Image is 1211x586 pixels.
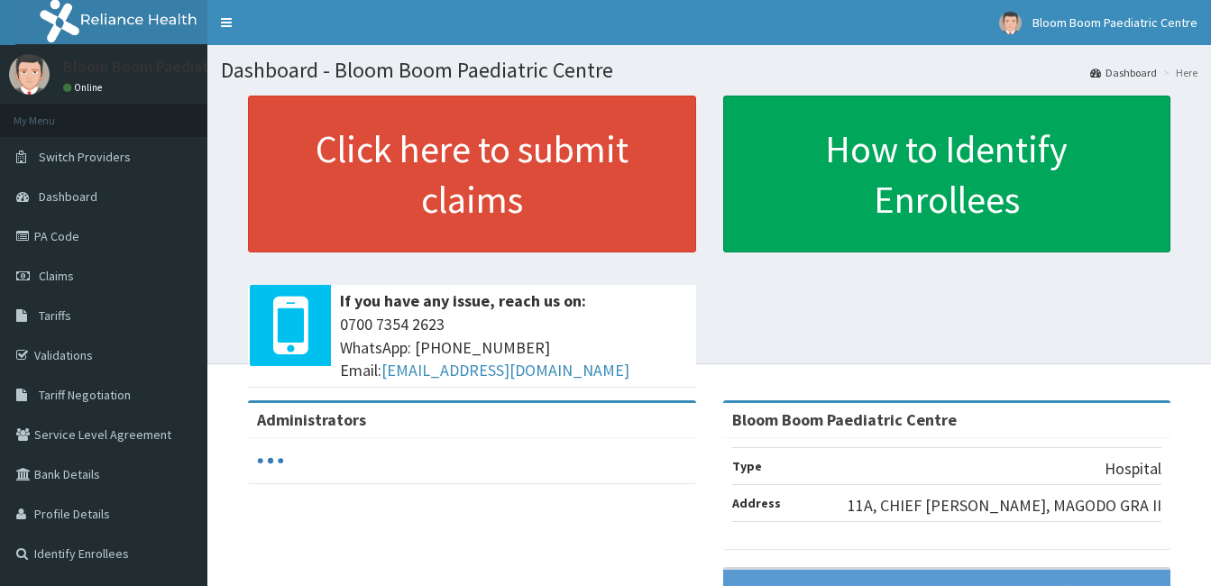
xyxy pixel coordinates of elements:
strong: Bloom Boom Paediatric Centre [732,409,957,430]
b: If you have any issue, reach us on: [340,290,586,311]
p: Hospital [1105,457,1161,481]
a: [EMAIL_ADDRESS][DOMAIN_NAME] [381,360,629,380]
span: Dashboard [39,188,97,205]
span: Tariff Negotiation [39,387,131,403]
a: Online [63,81,106,94]
a: How to Identify Enrollees [723,96,1171,252]
img: User Image [999,12,1022,34]
b: Administrators [257,409,366,430]
h1: Dashboard - Bloom Boom Paediatric Centre [221,59,1197,82]
span: Tariffs [39,307,71,324]
svg: audio-loading [257,447,284,474]
span: Switch Providers [39,149,131,165]
p: 11A, CHIEF [PERSON_NAME], MAGODO GRA II [848,494,1161,517]
li: Here [1159,65,1197,80]
b: Address [732,495,781,511]
p: Bloom Boom Paediatric Centre [63,59,279,75]
span: Claims [39,268,74,284]
a: Dashboard [1090,65,1157,80]
b: Type [732,458,762,474]
span: Bloom Boom Paediatric Centre [1032,14,1197,31]
span: 0700 7354 2623 WhatsApp: [PHONE_NUMBER] Email: [340,313,687,382]
img: User Image [9,54,50,95]
a: Click here to submit claims [248,96,696,252]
